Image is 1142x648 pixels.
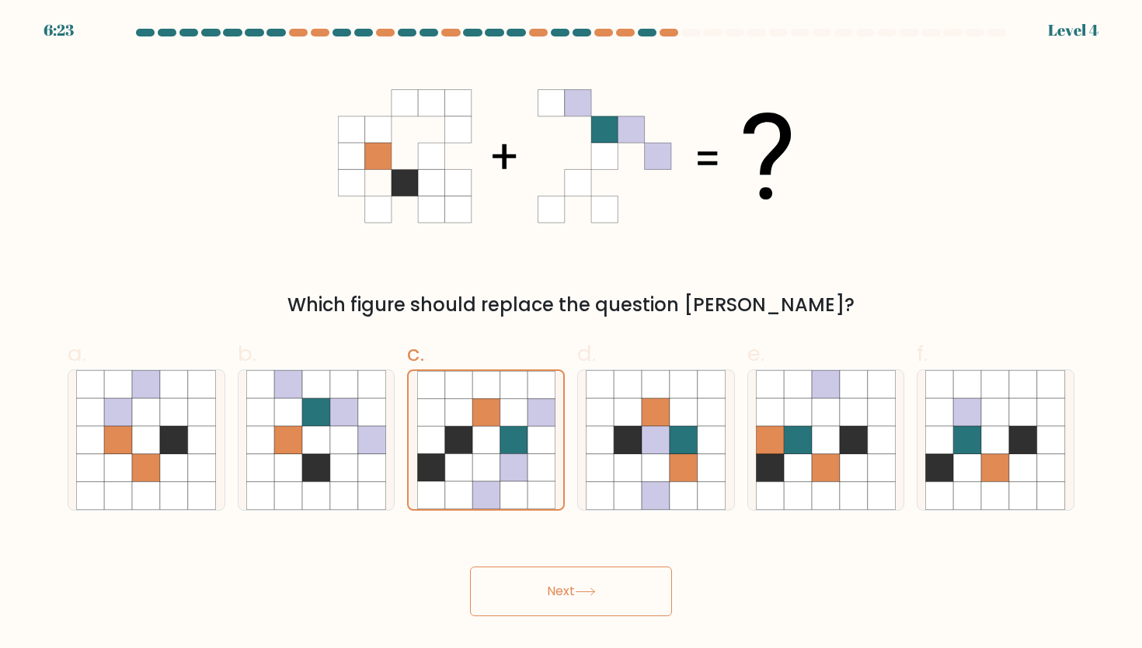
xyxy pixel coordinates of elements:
[917,338,928,369] span: f.
[238,338,256,369] span: b.
[68,338,86,369] span: a.
[1048,19,1098,42] div: Level 4
[747,338,764,369] span: e.
[407,338,424,369] span: c.
[577,338,596,369] span: d.
[44,19,74,42] div: 6:23
[470,567,672,616] button: Next
[77,291,1065,319] div: Which figure should replace the question [PERSON_NAME]?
